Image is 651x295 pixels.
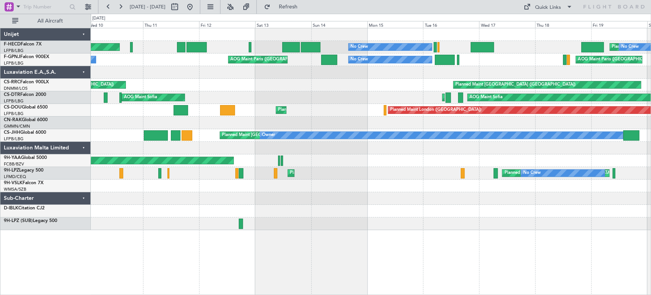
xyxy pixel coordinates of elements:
[4,92,46,97] a: CS-DTRFalcon 2000
[4,168,43,173] a: 9H-LPZLegacy 500
[4,206,45,211] a: D-IBLKCitation CJ2
[4,136,24,142] a: LFPB/LBG
[143,21,199,28] div: Thu 11
[4,105,48,110] a: CS-DOUGlobal 6500
[278,104,398,116] div: Planned Maint [GEOGRAPHIC_DATA] ([GEOGRAPHIC_DATA])
[621,41,638,53] div: No Crew
[4,42,21,47] span: F-HECD
[523,167,540,179] div: No Crew
[367,21,423,28] div: Mon 15
[23,1,67,13] input: Trip Number
[4,161,24,167] a: FCBB/BZV
[591,21,647,28] div: Fri 19
[20,18,80,24] span: All Aircraft
[130,3,166,10] span: [DATE] - [DATE]
[4,80,20,84] span: CS-RRC
[4,98,24,104] a: LFPB/LBG
[4,55,49,59] a: F-GPNJFalcon 900EX
[260,1,306,13] button: Refresh
[4,105,22,110] span: CS-DOU
[87,21,143,28] div: Wed 10
[262,130,275,141] div: Owner
[4,80,49,84] a: CS-RRCFalcon 900LX
[455,79,575,91] div: Planned Maint [GEOGRAPHIC_DATA] ([GEOGRAPHIC_DATA])
[4,55,20,59] span: F-GPNJ
[290,167,380,179] div: Planned Maint Cannes ([GEOGRAPHIC_DATA])
[4,181,23,185] span: 9H-VSLK
[4,156,47,160] a: 9H-YAAGlobal 5000
[423,21,479,28] div: Tue 16
[124,92,157,103] div: AOG Maint Sofia
[4,60,24,66] a: LFPB/LBG
[4,219,57,223] a: 9H-LPZ (SUB)Legacy 500
[4,92,20,97] span: CS-DTR
[535,4,561,11] div: Quick Links
[4,48,24,53] a: LFPB/LBG
[230,54,310,65] div: AOG Maint Paris ([GEOGRAPHIC_DATA])
[4,111,24,117] a: LFPB/LBG
[479,21,535,28] div: Wed 17
[469,92,503,103] div: AOG Maint Sofia
[535,21,591,28] div: Thu 18
[4,174,26,180] a: LFMD/CEQ
[520,1,576,13] button: Quick Links
[350,41,368,53] div: No Crew
[199,21,255,28] div: Fri 12
[4,156,21,160] span: 9H-YAA
[4,118,48,122] a: CN-RAKGlobal 6000
[255,21,311,28] div: Sat 13
[4,186,26,192] a: WMSA/SZB
[4,181,43,185] a: 9H-VSLKFalcon 7X
[504,167,612,179] div: Planned [GEOGRAPHIC_DATA] ([GEOGRAPHIC_DATA])
[311,21,367,28] div: Sun 14
[350,54,368,65] div: No Crew
[4,206,18,211] span: D-IBLK
[222,130,342,141] div: Planned Maint [GEOGRAPHIC_DATA] ([GEOGRAPHIC_DATA])
[4,118,22,122] span: CN-RAK
[272,4,304,10] span: Refresh
[4,86,27,91] a: DNMM/LOS
[4,130,46,135] a: CS-JHHGlobal 6000
[4,168,19,173] span: 9H-LPZ
[4,130,20,135] span: CS-JHH
[4,123,30,129] a: GMMN/CMN
[390,104,481,116] div: Planned Maint London ([GEOGRAPHIC_DATA])
[4,219,33,223] span: 9H-LPZ (SUB)
[92,15,105,22] div: [DATE]
[4,42,42,47] a: F-HECDFalcon 7X
[8,15,83,27] button: All Aircraft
